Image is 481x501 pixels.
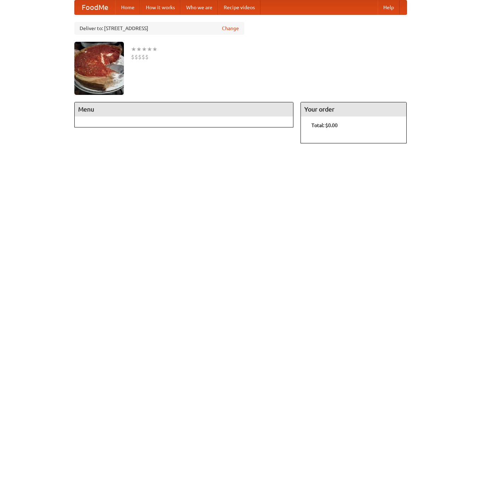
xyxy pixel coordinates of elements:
a: Who we are [181,0,218,15]
b: Total: $0.00 [311,123,338,128]
li: ★ [147,45,152,53]
img: angular.jpg [74,42,124,95]
div: Deliver to: [STREET_ADDRESS] [74,22,244,35]
h4: Menu [75,102,293,116]
li: ★ [152,45,158,53]
li: ★ [131,45,136,53]
li: $ [134,53,138,61]
li: $ [145,53,149,61]
li: $ [138,53,142,61]
a: Recipe videos [218,0,260,15]
li: ★ [136,45,142,53]
a: Home [115,0,140,15]
a: Change [222,25,239,32]
a: Help [378,0,400,15]
li: $ [142,53,145,61]
a: FoodMe [75,0,115,15]
li: ★ [142,45,147,53]
li: $ [131,53,134,61]
h4: Your order [301,102,406,116]
a: How it works [140,0,181,15]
